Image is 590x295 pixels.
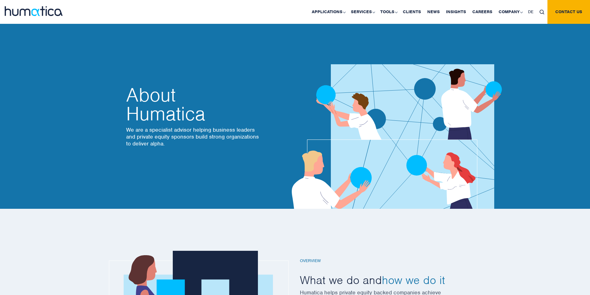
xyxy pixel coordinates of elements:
p: We are a specialist advisor helping business leaders and private equity sponsors build strong org... [126,126,261,147]
span: About [126,86,261,104]
span: how we do it [382,273,445,287]
img: logo [5,6,63,16]
h2: What we do and [300,273,469,287]
img: about_banner1 [273,28,519,209]
span: DE [528,9,533,14]
h6: Overview [300,258,469,264]
img: search_icon [540,10,544,14]
h2: Humatica [126,86,261,123]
